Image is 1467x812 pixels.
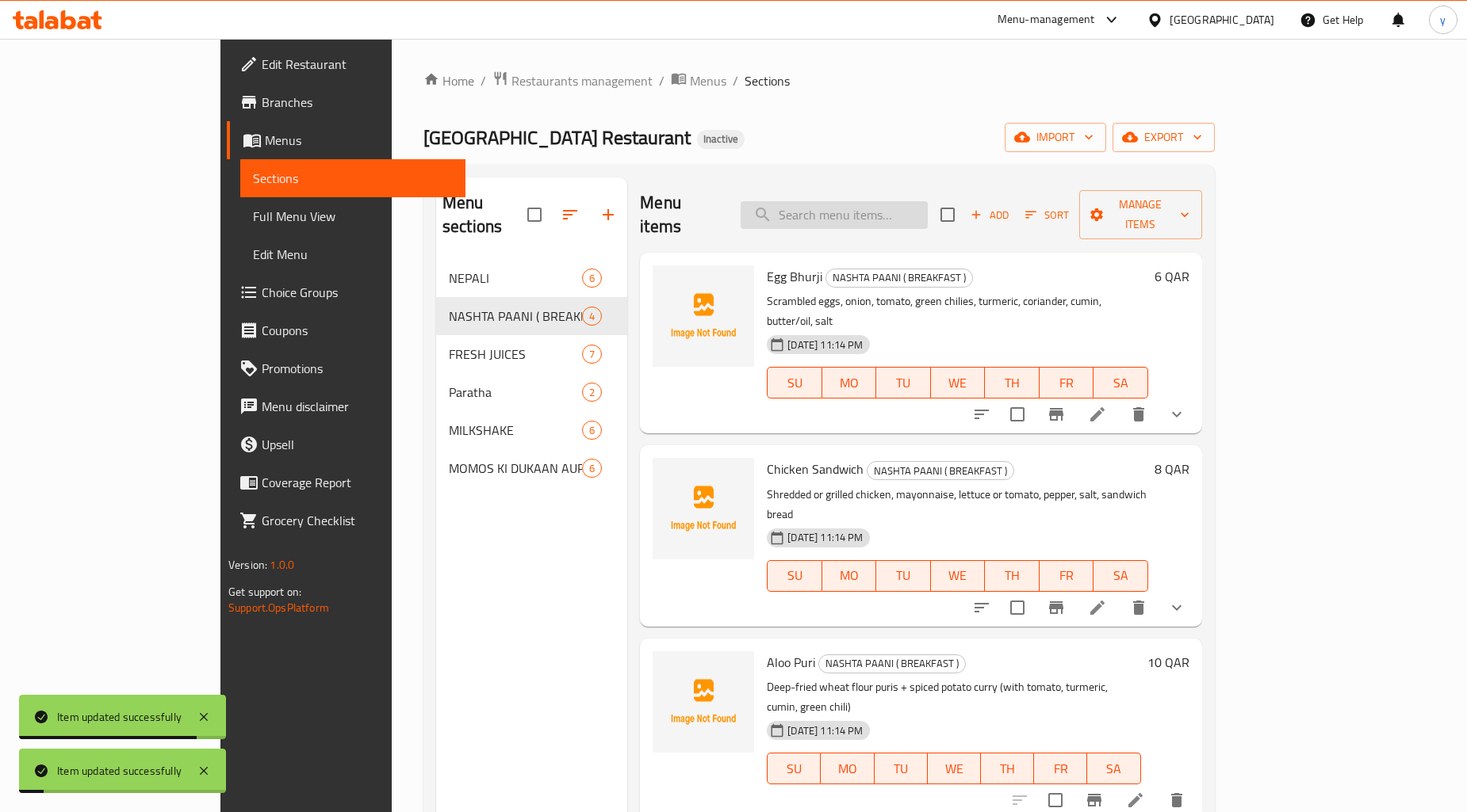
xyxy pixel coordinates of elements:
[436,297,627,335] div: NASHTA PAANI ( BREAKFAST )4
[985,560,1039,592] button: TH
[781,337,869,353] span: [DATE] 11:14 PM
[436,373,627,411] div: Paratha2
[228,555,267,575] span: Version:
[1170,11,1274,29] div: [GEOGRAPHIC_DATA]
[227,121,465,159] a: Menus
[767,457,864,481] span: Chicken Sandwich
[1126,791,1145,810] a: Edit menu item
[876,560,930,592] button: TU
[262,93,453,112] span: Branches
[582,345,602,364] div: items
[449,307,582,326] div: NASHTA PAANI ( BREAKFAST )
[227,45,465,83] a: Edit Restaurant
[819,654,965,673] span: NASHTA PAANI ( BREAKFAST )
[262,283,453,302] span: Choice Groups
[964,203,1015,227] span: Add item
[1125,128,1202,147] span: export
[767,650,815,674] span: Aloo Puri
[583,271,601,286] span: 6
[981,753,1034,784] button: TH
[931,367,985,398] button: WE
[822,560,876,592] button: MO
[582,307,602,326] div: items
[937,372,979,395] span: WE
[1015,203,1079,227] span: Sort items
[449,459,582,478] span: MOMOS KI DUKAAN AUR NEPAL KI SHAAN
[449,421,582,440] span: MILKSHAKE
[968,206,1011,224] span: Add
[262,397,453,416] span: Menu disclaimer
[583,423,601,438] span: 6
[436,259,627,297] div: NEPALI6
[551,196,589,234] span: Sort sections
[1087,753,1140,784] button: SA
[227,501,465,539] a: Grocery Checklist
[436,335,627,373] div: FRESH JUICES7
[1147,651,1189,673] h6: 10 QAR
[829,372,870,395] span: MO
[1158,395,1196,433] button: show more
[1440,11,1446,29] span: y
[987,757,1028,780] span: TH
[1001,591,1034,624] span: Select to update
[1040,560,1094,592] button: FR
[262,435,453,454] span: Upsell
[867,461,1014,480] div: NASHTA PAANI ( BREAKFAST )
[1040,367,1094,398] button: FR
[1088,598,1107,617] a: Edit menu item
[998,10,1095,29] div: Menu-management
[227,425,465,463] a: Upsell
[1021,203,1073,227] button: Sort
[227,311,465,349] a: Coupons
[1100,372,1141,395] span: SA
[57,762,182,780] div: Item updated successfully
[1017,128,1094,147] span: import
[449,269,582,288] div: NEPALI
[253,245,453,264] span: Edit Menu
[1040,757,1081,780] span: FR
[227,463,465,501] a: Coverage Report
[1094,560,1147,592] button: SA
[931,560,985,592] button: WE
[511,71,653,90] span: Restaurants management
[240,159,465,197] a: Sections
[640,191,721,238] h2: Menu items
[1092,195,1189,234] span: Manage items
[934,757,975,780] span: WE
[227,349,465,387] a: Promotions
[697,130,745,149] div: Inactive
[767,677,1140,717] p: Deep-fried wheat flour puris + spiced potato curry (with tomato, turmeric, cumin, green chili)
[1167,405,1186,424] svg: Show Choices
[767,485,1147,524] p: Shredded or grilled chicken, mayonnaise, lettuce or tomato, pepper, salt, sandwich bread
[964,203,1015,227] button: Add
[875,753,928,784] button: TU
[227,273,465,311] a: Choice Groups
[1046,564,1087,587] span: FR
[1079,190,1202,239] button: Manage items
[228,581,301,602] span: Get support on:
[228,597,329,618] a: Support.OpsPlatform
[985,367,1039,398] button: TH
[262,511,453,530] span: Grocery Checklist
[1005,123,1106,152] button: import
[1025,206,1069,224] span: Sort
[240,197,465,235] a: Full Menu View
[745,71,790,90] span: Sections
[583,385,601,400] span: 2
[1094,757,1134,780] span: SA
[963,395,1001,433] button: sort-choices
[991,372,1032,395] span: TH
[1167,598,1186,617] svg: Show Choices
[270,555,295,575] span: 1.0.0
[518,198,551,231] span: Select all sections
[818,654,966,673] div: NASHTA PAANI ( BREAKFAST )
[829,564,870,587] span: MO
[449,383,582,402] span: Paratha
[1034,753,1087,784] button: FR
[690,71,726,90] span: Menus
[262,321,453,340] span: Coupons
[1037,395,1075,433] button: Branch-specific-item
[1100,564,1141,587] span: SA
